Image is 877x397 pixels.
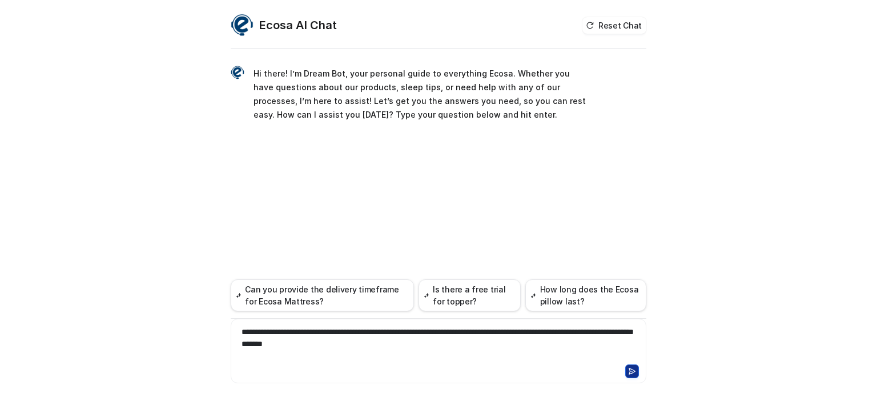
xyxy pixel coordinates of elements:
img: Widget [231,14,254,37]
button: How long does the Ecosa pillow last? [525,279,646,311]
button: Can you provide the delivery timeframe for Ecosa Mattress? [231,279,414,311]
img: Widget [231,66,244,79]
button: Is there a free trial for topper? [419,279,521,311]
p: Hi there! I’m Dream Bot, your personal guide to everything Ecosa. Whether you have questions abou... [254,67,588,122]
button: Reset Chat [582,17,646,34]
h2: Ecosa AI Chat [259,17,337,33]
